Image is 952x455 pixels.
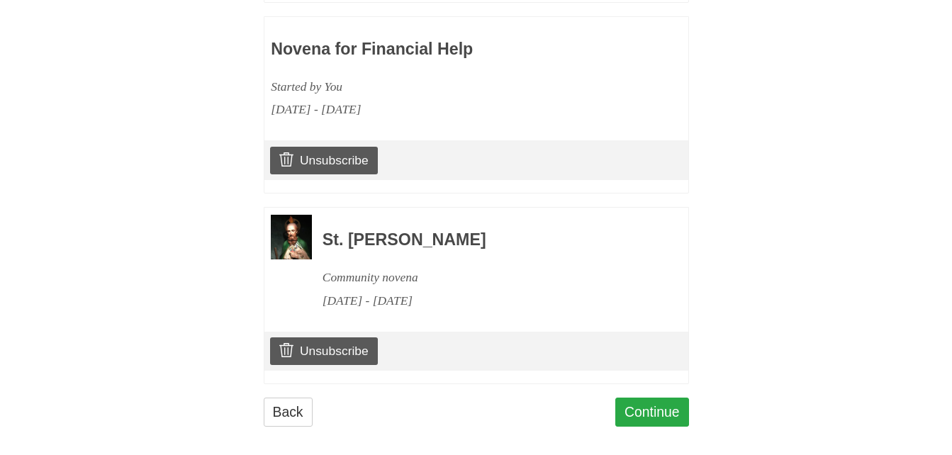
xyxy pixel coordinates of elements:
[323,266,650,289] div: Community novena
[271,98,598,121] div: [DATE] - [DATE]
[615,398,689,427] a: Continue
[270,147,377,174] a: Unsubscribe
[271,75,598,99] div: Started by You
[270,337,377,364] a: Unsubscribe
[271,215,312,259] img: Novena image
[323,289,650,313] div: [DATE] - [DATE]
[271,40,598,59] h3: Novena for Financial Help
[264,398,313,427] a: Back
[323,231,650,249] h3: St. [PERSON_NAME]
